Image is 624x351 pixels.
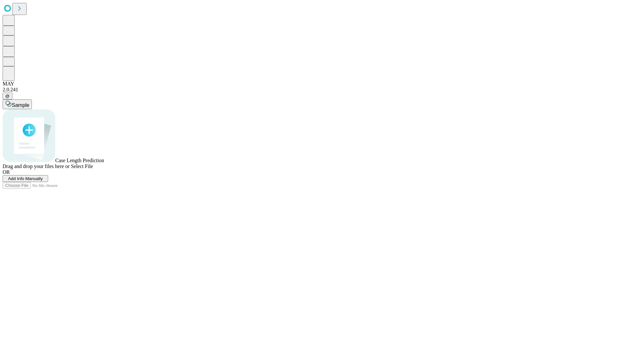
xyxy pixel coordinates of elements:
div: MAY [3,81,621,87]
span: Sample [12,102,29,108]
span: OR [3,169,10,175]
span: @ [5,94,10,98]
span: Case Length Prediction [55,158,104,163]
button: Sample [3,99,32,109]
button: Add Info Manually [3,175,48,182]
span: Drag and drop your files here or [3,163,70,169]
button: @ [3,93,12,99]
span: Add Info Manually [8,176,43,181]
div: 2.0.241 [3,87,621,93]
span: Select File [71,163,93,169]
